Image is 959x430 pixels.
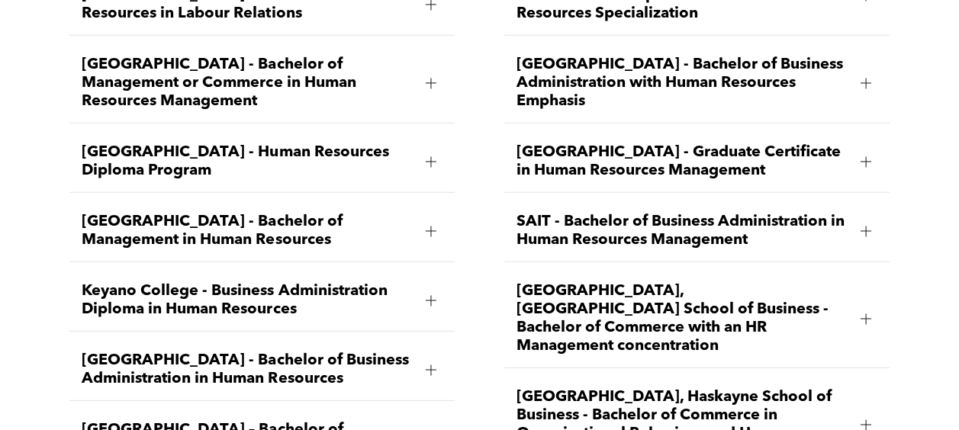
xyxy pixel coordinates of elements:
span: [GEOGRAPHIC_DATA] - Bachelor of Business Administration in Human Resources [82,351,414,388]
span: [GEOGRAPHIC_DATA] - Bachelor of Management or Commerce in Human Resources Management [82,56,414,111]
span: SAIT - Bachelor of Business Administration in Human Resources Management [517,213,848,249]
span: [GEOGRAPHIC_DATA] - Bachelor of Management in Human Resources [82,213,414,249]
span: Keyano College - Business Administration Diploma in Human Resources [82,282,414,319]
span: [GEOGRAPHIC_DATA], [GEOGRAPHIC_DATA] School of Business - Bachelor of Commerce with an HR Managem... [517,282,848,355]
span: [GEOGRAPHIC_DATA] - Human Resources Diploma Program [82,143,414,180]
span: [GEOGRAPHIC_DATA] - Bachelor of Business Administration with Human Resources Emphasis [517,56,848,111]
span: [GEOGRAPHIC_DATA] - Graduate Certificate in Human Resources Management [517,143,848,180]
